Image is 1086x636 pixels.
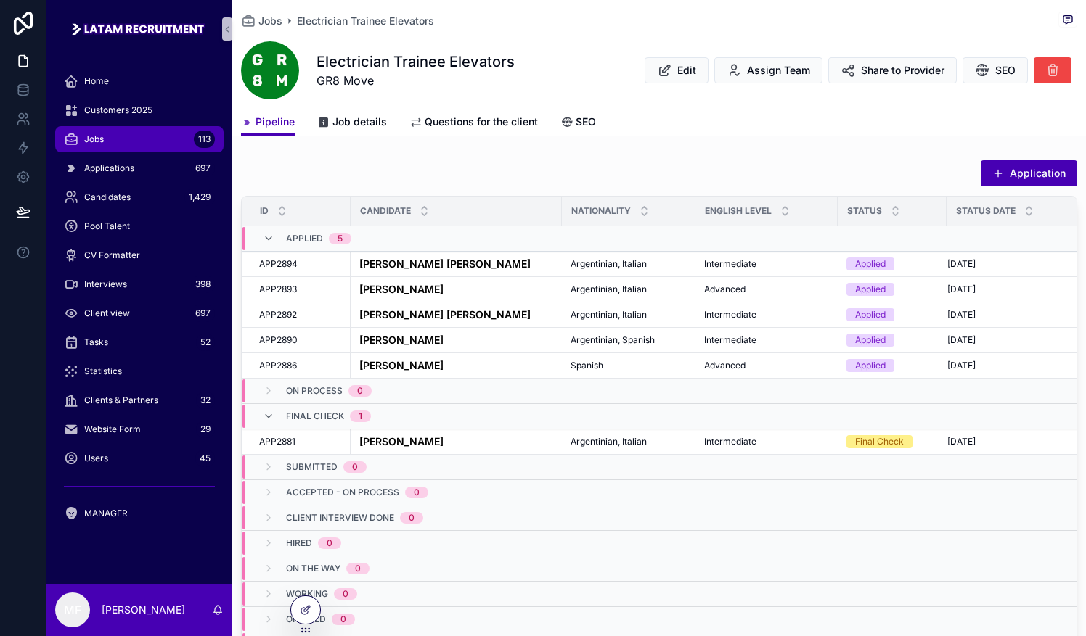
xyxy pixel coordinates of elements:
[286,385,343,397] span: On process
[571,205,631,217] span: Nationality
[704,436,756,447] span: Intermediate
[995,63,1016,78] span: SEO
[705,205,772,217] span: English Level
[947,258,1079,270] a: [DATE]
[947,309,1079,321] a: [DATE]
[947,436,976,447] span: [DATE]
[704,309,756,321] span: Intermediate
[318,109,387,138] a: Job details
[846,308,938,321] a: Applied
[338,233,343,244] div: 5
[571,258,647,270] span: Argentinian, Italian
[286,537,312,549] span: Hired
[359,334,444,346] strong: [PERSON_NAME]
[359,283,444,295] strong: [PERSON_NAME]
[947,360,976,371] span: [DATE]
[84,75,109,87] span: Home
[286,563,340,574] span: On the way
[259,360,297,371] span: APP2886
[196,421,215,438] div: 29
[704,284,829,295] a: Advanced
[855,257,886,270] div: Applied
[286,487,399,498] span: Accepted - On process
[947,334,976,346] span: [DATE]
[855,359,886,372] div: Applied
[317,72,515,89] span: GR8 Move
[241,109,295,136] a: Pipeline
[855,308,886,321] div: Applied
[259,334,342,346] a: APP2890
[191,305,215,322] div: 697
[704,309,829,321] a: Intermediate
[846,359,938,372] a: Applied
[55,329,224,355] a: Tasks52
[704,258,756,270] span: Intermediate
[84,424,141,435] span: Website Form
[286,233,323,244] span: Applied
[332,115,387,129] span: Job details
[258,14,282,28] span: Jobs
[84,366,122,377] span: Statistics
[259,309,342,321] a: APP2892
[359,309,553,321] a: [PERSON_NAME] [PERSON_NAME]
[704,334,829,346] a: Intermediate
[55,213,224,239] a: Pool Talent
[747,63,810,78] span: Assign Team
[55,500,224,526] a: MANAGER
[256,115,295,129] span: Pipeline
[561,109,596,138] a: SEO
[84,162,134,174] span: Applications
[947,436,1079,447] a: [DATE]
[571,360,603,371] span: Spanish
[846,435,938,448] a: Final Check
[259,436,295,447] span: APP2881
[259,436,342,447] a: APP2881
[55,358,224,384] a: Statistics
[855,283,886,296] div: Applied
[359,436,553,448] a: [PERSON_NAME]
[855,334,886,347] div: Applied
[55,68,224,94] a: Home
[55,184,224,210] a: Candidates1,429
[357,385,363,397] div: 0
[84,395,158,406] span: Clients & Partners
[84,336,108,348] span: Tasks
[576,115,596,129] span: SEO
[704,436,829,447] a: Intermediate
[55,445,224,471] a: Users45
[571,360,687,371] a: Spanish
[704,360,746,371] span: Advanced
[196,334,215,351] div: 52
[425,115,538,129] span: Questions for the client
[355,563,361,574] div: 0
[571,436,647,447] span: Argentinian, Italian
[84,104,152,116] span: Customers 2025
[317,51,515,72] h1: Electrician Trainee Elevators
[55,155,224,181] a: Applications697
[359,308,531,321] strong: [PERSON_NAME] [PERSON_NAME]
[704,258,829,270] a: Intermediate
[359,334,553,347] a: [PERSON_NAME]
[286,410,344,422] span: Final Check
[343,588,348,600] div: 0
[259,258,342,270] a: APP2894
[184,189,215,206] div: 1,429
[259,309,297,321] span: APP2892
[359,258,553,270] a: [PERSON_NAME] [PERSON_NAME]
[84,453,108,464] span: Users
[846,334,938,347] a: Applied
[260,205,269,217] span: ID
[259,284,342,295] a: APP2893
[571,436,687,447] a: Argentinian, Italian
[571,309,687,321] a: Argentinian, Italian
[359,360,553,372] a: [PERSON_NAME]
[194,131,215,148] div: 113
[714,57,822,83] button: Assign Team
[259,334,298,346] span: APP2890
[55,300,224,326] a: Client view697
[259,284,297,295] span: APP2893
[947,284,976,295] span: [DATE]
[359,410,362,422] div: 1
[414,487,420,498] div: 0
[55,97,224,123] a: Customers 2025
